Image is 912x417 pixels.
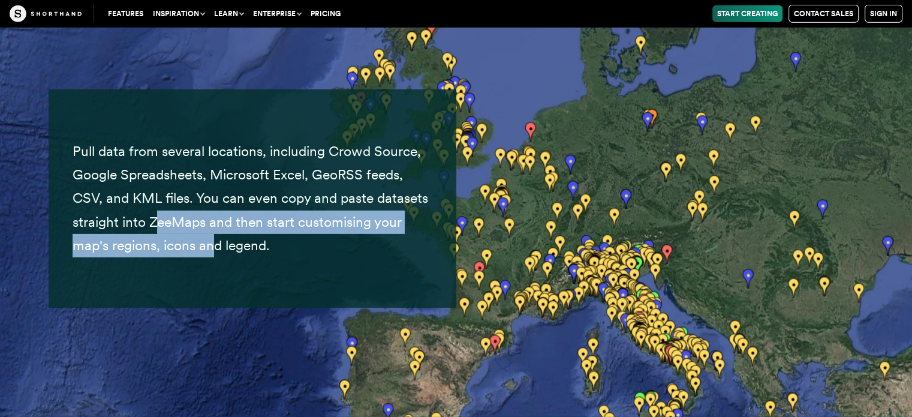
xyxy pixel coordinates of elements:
button: Inspiration [148,5,209,22]
a: Sign in [865,5,902,23]
a: Features [103,5,148,22]
button: Enterprise [248,5,306,22]
a: Pricing [306,5,345,22]
span: Pull data from several locations, including Crowd Source, Google Spreadsheets, Microsoft Excel, G... [73,143,428,253]
button: Learn [209,5,248,22]
a: Start Creating [712,5,782,22]
a: Contact Sales [788,5,859,23]
img: The Craft [10,5,82,22]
